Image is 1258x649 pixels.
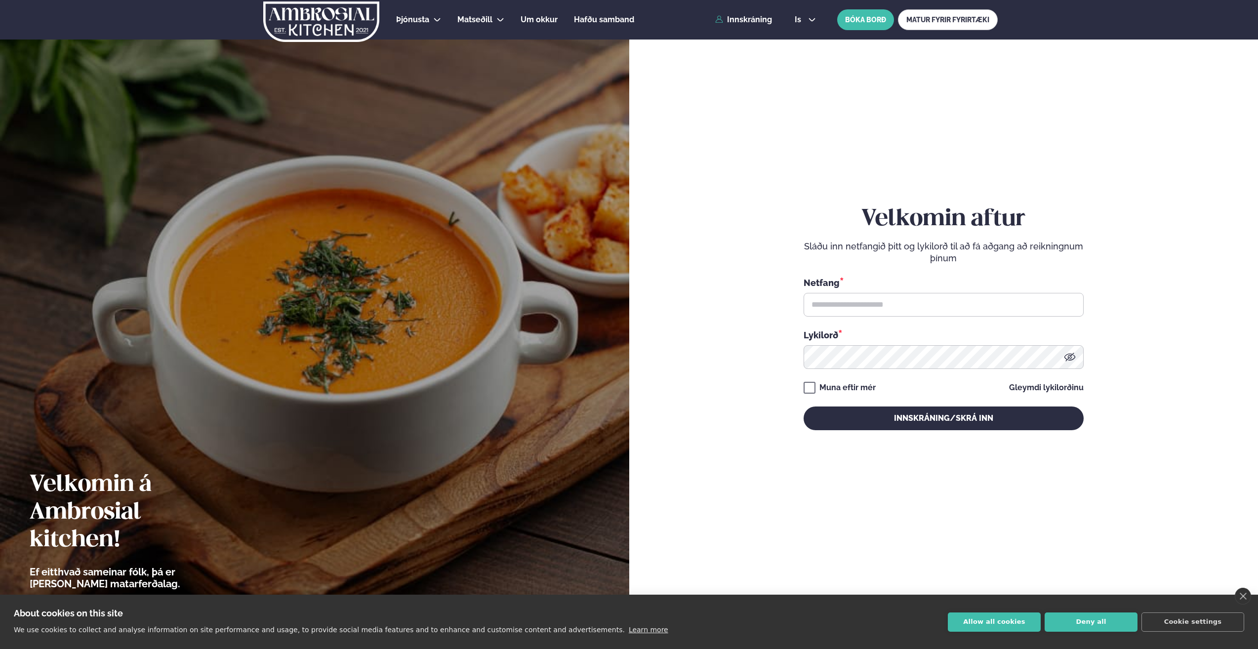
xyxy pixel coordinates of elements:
h2: Velkomin aftur [804,205,1084,233]
div: Netfang [804,276,1084,289]
span: Um okkur [521,15,558,24]
a: Þjónusta [396,14,429,26]
span: is [795,16,804,24]
button: Cookie settings [1141,612,1244,632]
h2: Velkomin á Ambrosial kitchen! [30,471,235,554]
button: is [787,16,824,24]
button: Deny all [1045,612,1137,632]
strong: About cookies on this site [14,608,123,618]
a: Learn more [629,626,668,634]
button: Innskráning/Skrá inn [804,406,1084,430]
a: Um okkur [521,14,558,26]
p: Ef eitthvað sameinar fólk, þá er [PERSON_NAME] matarferðalag. [30,566,235,590]
a: Hafðu samband [574,14,634,26]
span: Matseðill [457,15,492,24]
p: We use cookies to collect and analyse information on site performance and usage, to provide socia... [14,626,625,634]
span: Hafðu samband [574,15,634,24]
button: BÓKA BORÐ [837,9,894,30]
a: Innskráning [715,15,772,24]
button: Allow all cookies [948,612,1041,632]
a: Matseðill [457,14,492,26]
a: Gleymdi lykilorðinu [1009,384,1084,392]
a: MATUR FYRIR FYRIRTÆKI [898,9,998,30]
img: logo [262,1,380,42]
div: Lykilorð [804,328,1084,341]
p: Sláðu inn netfangið þitt og lykilorð til að fá aðgang að reikningnum þínum [804,241,1084,264]
a: close [1235,588,1251,605]
span: Þjónusta [396,15,429,24]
